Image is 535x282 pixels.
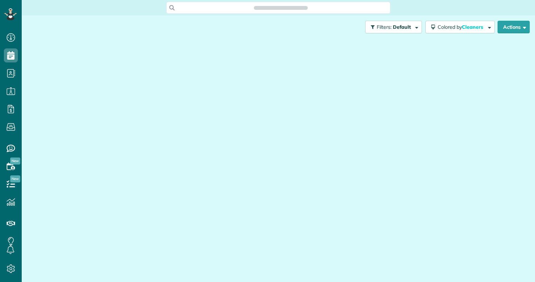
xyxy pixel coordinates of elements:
[365,21,422,33] button: Filters: Default
[10,175,20,182] span: New
[438,24,486,30] span: Colored by
[377,24,391,30] span: Filters:
[261,4,300,11] span: Search ZenMaid…
[498,21,530,33] button: Actions
[425,21,495,33] button: Colored byCleaners
[462,24,484,30] span: Cleaners
[10,157,20,164] span: New
[362,21,422,33] a: Filters: Default
[393,24,411,30] span: Default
